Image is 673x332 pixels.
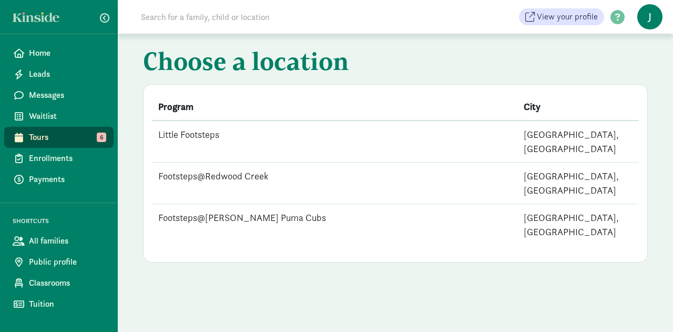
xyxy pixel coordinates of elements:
[29,298,105,310] span: Tuition
[143,46,648,80] h1: Choose a location
[4,43,114,64] a: Home
[29,173,105,186] span: Payments
[29,89,105,102] span: Messages
[152,204,517,246] td: Footsteps@[PERSON_NAME] Puma Cubs
[517,204,639,246] td: [GEOGRAPHIC_DATA], [GEOGRAPHIC_DATA]
[4,294,114,315] a: Tuition
[29,235,105,247] span: All families
[537,11,598,23] span: View your profile
[4,251,114,273] a: Public profile
[4,148,114,169] a: Enrollments
[29,47,105,59] span: Home
[29,256,105,268] span: Public profile
[152,120,517,163] td: Little Footsteps
[97,133,106,142] span: 6
[4,230,114,251] a: All families
[4,169,114,190] a: Payments
[517,120,639,163] td: [GEOGRAPHIC_DATA], [GEOGRAPHIC_DATA]
[4,127,114,148] a: Tours 6
[4,273,114,294] a: Classrooms
[517,93,639,120] th: City
[519,8,604,25] a: View your profile
[29,110,105,123] span: Waitlist
[517,163,639,204] td: [GEOGRAPHIC_DATA], [GEOGRAPHIC_DATA]
[29,277,105,289] span: Classrooms
[29,131,105,144] span: Tours
[620,281,673,332] iframe: Chat Widget
[29,152,105,165] span: Enrollments
[135,6,430,27] input: Search for a family, child or location
[4,85,114,106] a: Messages
[152,93,517,120] th: Program
[4,106,114,127] a: Waitlist
[152,163,517,204] td: Footsteps@Redwood Creek
[637,4,662,29] span: J
[4,64,114,85] a: Leads
[29,68,105,81] span: Leads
